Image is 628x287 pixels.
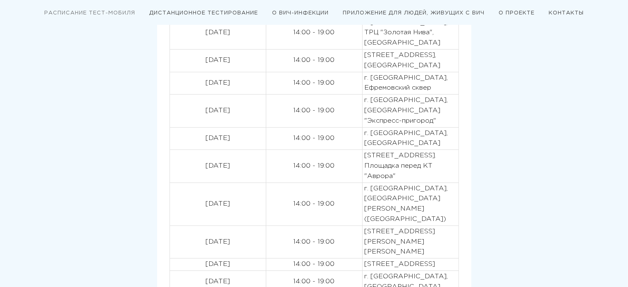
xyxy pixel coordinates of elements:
[172,259,264,270] p: [DATE]
[499,11,535,15] a: О ПРОЕКТЕ
[268,133,360,144] p: 14:00 - 19:00
[268,199,360,209] p: 14:00 - 19:00
[172,133,264,144] p: [DATE]
[44,11,135,15] a: РАСПИСАНИЕ ТЕСТ-МОБИЛЯ
[172,161,264,171] p: [DATE]
[268,237,360,247] p: 14:00 - 19:00
[365,95,456,126] p: г. [GEOGRAPHIC_DATA], [GEOGRAPHIC_DATA] "Экспресс-пригород"
[365,50,456,71] p: [STREET_ADDRESS], [GEOGRAPHIC_DATA]
[549,11,584,15] a: КОНТАКТЫ
[172,277,264,287] p: [DATE]
[268,161,360,171] p: 14:00 - 19:00
[172,199,264,209] p: [DATE]
[268,106,360,116] p: 14:00 - 19:00
[268,277,360,287] p: 14:00 - 19:00
[268,28,360,38] p: 14:00 - 19:00
[172,28,264,38] p: [DATE]
[343,11,485,15] a: ПРИЛОЖЕНИЕ ДЛЯ ЛЮДЕЙ, ЖИВУЩИХ С ВИЧ
[365,18,456,48] p: г. [GEOGRAPHIC_DATA], ТРЦ "Золотая Нива", [GEOGRAPHIC_DATA]
[272,11,329,15] a: О ВИЧ-ИНФЕКЦИИ
[268,259,360,270] p: 14:00 - 19:00
[365,227,456,257] p: [STREET_ADDRESS][PERSON_NAME][PERSON_NAME]
[268,55,360,66] p: 14:00 - 19:00
[365,259,456,270] p: [STREET_ADDRESS]
[172,106,264,116] p: [DATE]
[365,151,456,181] p: [STREET_ADDRESS]. Площадка перед КТ "Аврора"
[149,11,258,15] a: ДИСТАНЦИОННОЕ ТЕСТИРОВАНИЕ
[365,184,456,225] p: г. [GEOGRAPHIC_DATA], [GEOGRAPHIC_DATA][PERSON_NAME] ([GEOGRAPHIC_DATA])
[268,78,360,88] p: 14:00 - 19:00
[172,78,264,88] p: [DATE]
[365,128,456,149] p: г. [GEOGRAPHIC_DATA], [GEOGRAPHIC_DATA]
[172,237,264,247] p: [DATE]
[365,73,456,94] p: г. [GEOGRAPHIC_DATA], Ефремовский сквер
[172,55,264,66] p: [DATE]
